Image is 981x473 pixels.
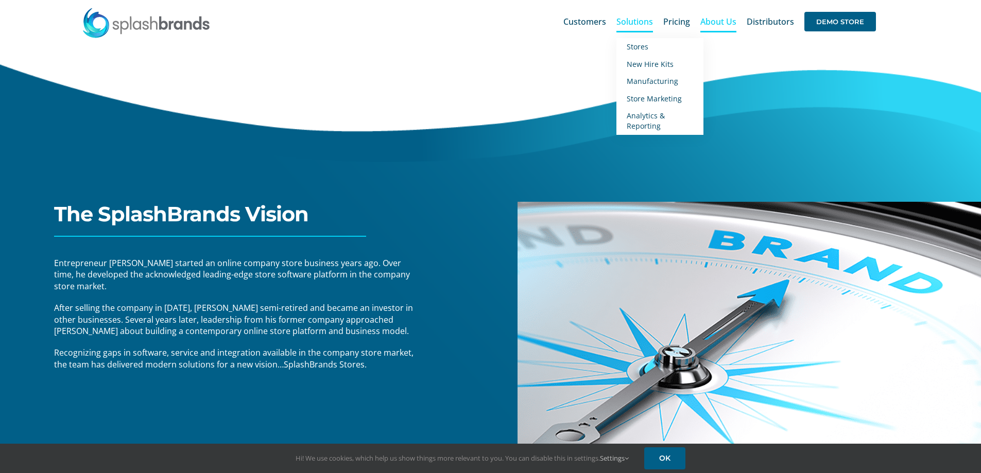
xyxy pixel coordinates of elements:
span: DEMO STORE [804,12,876,31]
a: OK [644,447,685,469]
img: SplashBrands.com Logo [82,7,211,38]
span: The SplashBrands Vision [54,201,308,226]
span: Recognizing gaps in software, service and integration available in the company store market, the ... [54,347,414,370]
span: About Us [700,17,736,26]
span: After selling the company in [DATE], [PERSON_NAME] semi-retired and became an investor in other b... [54,302,413,337]
a: Pricing [663,5,690,38]
span: Pricing [663,17,690,26]
span: Manufacturing [627,76,678,86]
span: Stores [627,42,648,51]
a: DEMO STORE [804,5,876,38]
a: Settings [600,453,629,463]
a: Manufacturing [616,73,703,90]
span: New Hire Kits [627,59,674,69]
span: Customers [563,17,606,26]
span: Hi! We use cookies, which help us show things more relevant to you. You can disable this in setti... [296,453,629,463]
a: Distributors [747,5,794,38]
span: Entrepreneur [PERSON_NAME] started an online company store business years ago. Over time, he deve... [54,257,410,292]
a: Customers [563,5,606,38]
a: Store Marketing [616,90,703,108]
span: Solutions [616,17,653,26]
a: New Hire Kits [616,56,703,73]
a: Stores [616,38,703,56]
span: Store Marketing [627,94,682,103]
a: Analytics & Reporting [616,107,703,134]
span: Analytics & Reporting [627,111,665,131]
span: Distributors [747,17,794,26]
nav: Main Menu [563,5,876,38]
